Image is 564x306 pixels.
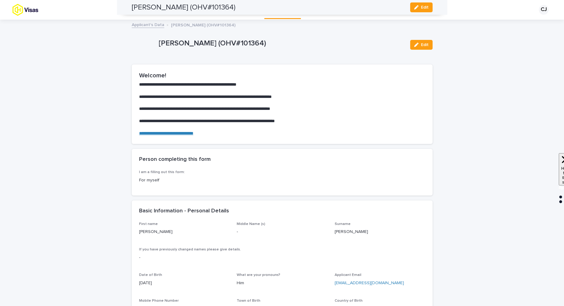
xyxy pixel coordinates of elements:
a: [EMAIL_ADDRESS][DOMAIN_NAME] [335,281,404,285]
span: Edit [421,43,429,47]
span: Town of Birth [237,299,260,303]
h2: Person completing this form [139,156,211,163]
span: I am a filling out this form: [139,170,185,174]
span: If you have previously changed names please give details. [139,248,241,251]
span: Date of Birth [139,273,162,277]
p: For myself [139,177,230,184]
span: Applicant Email [335,273,361,277]
img: tx8HrbJQv2PFQx4TXEq5 [12,4,60,16]
span: Country of Birth [335,299,363,303]
div: CJ [539,5,549,15]
span: Mobile Phone Number [139,299,179,303]
p: [DATE] [139,280,230,286]
p: Him [237,280,327,286]
a: Applicant's Data [132,21,164,28]
p: [PERSON_NAME] [139,229,230,235]
p: - [237,229,327,235]
h2: Welcome! [139,72,425,79]
span: Middle Name (s) [237,222,265,226]
span: Surname [335,222,351,226]
p: [PERSON_NAME] (OHV#101364) [159,39,405,48]
p: - [139,254,425,261]
p: [PERSON_NAME] (OHV#101364) [171,21,235,28]
span: What are your pronouns? [237,273,280,277]
button: Edit [410,40,433,50]
p: [PERSON_NAME] [335,229,425,235]
h2: Basic Information - Personal Details [139,208,229,215]
span: First name [139,222,158,226]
